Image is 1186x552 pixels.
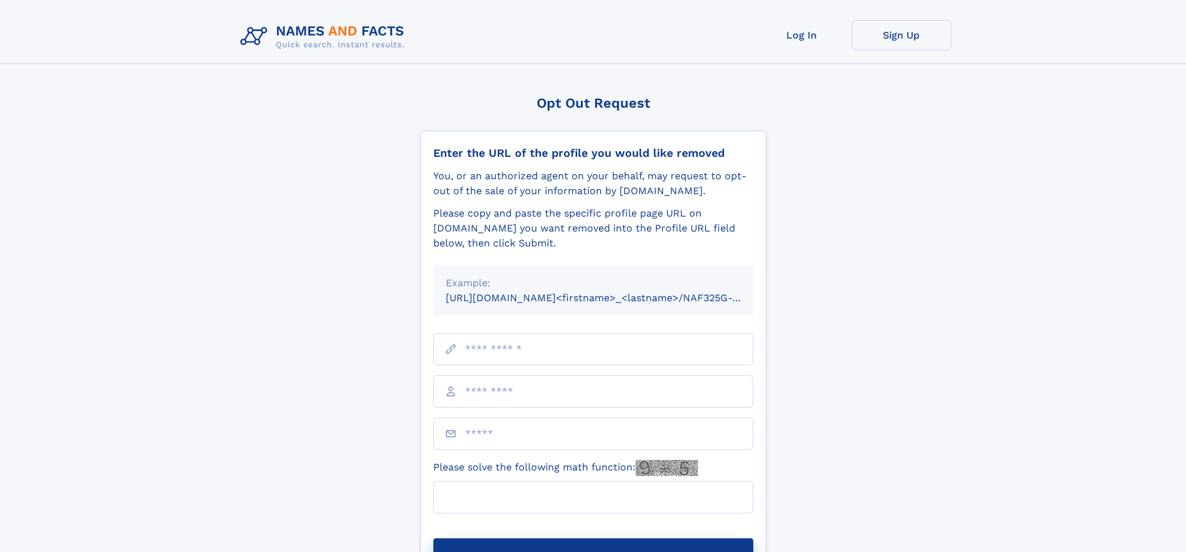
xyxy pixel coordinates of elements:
[852,20,951,50] a: Sign Up
[446,292,777,304] small: [URL][DOMAIN_NAME]<firstname>_<lastname>/NAF325G-xxxxxxxx
[235,20,415,54] img: Logo Names and Facts
[433,460,698,476] label: Please solve the following math function:
[446,276,741,291] div: Example:
[420,95,766,111] div: Opt Out Request
[433,206,753,251] div: Please copy and paste the specific profile page URL on [DOMAIN_NAME] you want removed into the Pr...
[433,146,753,160] div: Enter the URL of the profile you would like removed
[752,20,852,50] a: Log In
[433,169,753,199] div: You, or an authorized agent on your behalf, may request to opt-out of the sale of your informatio...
